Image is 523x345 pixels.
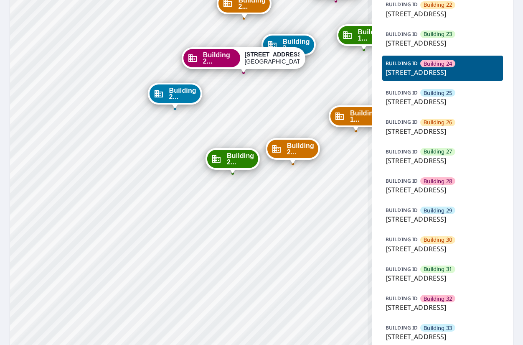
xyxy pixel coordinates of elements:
[261,34,316,60] div: Dropped pin, building Building 21, Commercial property, 7627 East 37th Street North Wichita, KS 6...
[424,89,452,97] span: Building 25
[337,24,391,50] div: Dropped pin, building Building 19, Commercial property, 7627 East 37th Street North Wichita, KS 6...
[386,177,418,184] p: BUILDING ID
[350,110,377,123] span: Building 1...
[182,47,305,73] div: Dropped pin, building Building 24, Commercial property, 7627 East 37th Street North Wichita, KS 6...
[424,265,452,273] span: Building 31
[206,148,260,174] div: Dropped pin, building Building 23, Commercial property, 7627 East 37th Street North Wichita, KS 6...
[386,148,418,155] p: BUILDING ID
[358,29,385,41] span: Building 1...
[424,60,452,68] span: Building 24
[386,207,418,214] p: BUILDING ID
[283,38,310,51] span: Building 2...
[386,244,500,254] p: [STREET_ADDRESS]
[386,67,500,77] p: [STREET_ADDRESS]
[386,236,418,243] p: BUILDING ID
[386,89,418,96] p: BUILDING ID
[266,138,320,164] div: Dropped pin, building Building 22, Commercial property, 7627 East 37th Street North Wichita, KS 6...
[386,156,500,166] p: [STREET_ADDRESS]
[424,324,452,332] span: Building 33
[386,118,418,125] p: BUILDING ID
[386,273,500,283] p: [STREET_ADDRESS]
[203,52,236,64] span: Building 2...
[386,9,500,19] p: [STREET_ADDRESS]
[148,83,202,109] div: Dropped pin, building Building 25, Commercial property, 7627 East 37th Street North Wichita, KS 6...
[424,148,452,156] span: Building 27
[424,207,452,215] span: Building 29
[386,1,418,8] p: BUILDING ID
[424,30,452,38] span: Building 23
[227,153,254,165] span: Building 2...
[386,332,500,342] p: [STREET_ADDRESS]
[287,143,314,155] span: Building 2...
[386,97,500,107] p: [STREET_ADDRESS]
[386,185,500,195] p: [STREET_ADDRESS]
[386,31,418,38] p: BUILDING ID
[386,324,418,331] p: BUILDING ID
[424,177,452,185] span: Building 28
[244,51,299,65] div: [GEOGRAPHIC_DATA]
[386,302,500,312] p: [STREET_ADDRESS]
[386,38,500,48] p: [STREET_ADDRESS]
[244,51,303,58] strong: [STREET_ADDRESS]
[169,87,196,100] span: Building 2...
[386,214,500,224] p: [STREET_ADDRESS]
[386,126,500,136] p: [STREET_ADDRESS]
[386,60,418,67] p: BUILDING ID
[386,295,418,302] p: BUILDING ID
[424,118,452,126] span: Building 26
[424,295,452,303] span: Building 32
[329,105,383,131] div: Dropped pin, building Building 18, Commercial property, 7627 East 37th Street North Wichita, KS 6...
[424,1,452,9] span: Building 22
[424,236,452,244] span: Building 30
[386,266,418,273] p: BUILDING ID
